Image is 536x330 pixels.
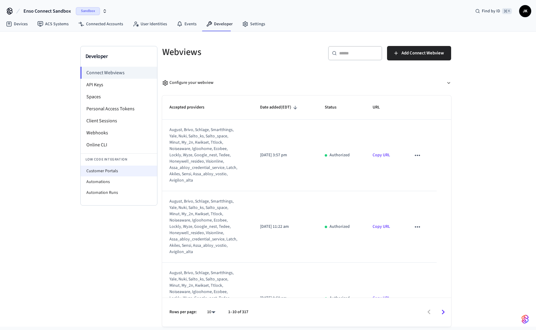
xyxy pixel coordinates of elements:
[373,224,390,230] a: Copy URL
[81,153,157,166] li: Low Code Integration
[387,46,451,60] button: Add Connect Webview
[228,309,248,315] p: 1–10 of 317
[260,152,310,158] p: [DATE] 3:57 pm
[23,8,71,15] span: Enso Connect Sandbox
[128,19,172,29] a: User Identities
[330,295,350,301] p: Authorized
[519,5,531,17] button: JK
[260,295,310,301] p: [DATE] 8:50 am
[260,103,299,112] span: Date added(EDT)
[81,176,157,187] li: Automations
[325,103,344,112] span: Status
[81,79,157,91] li: API Keys
[80,67,157,79] li: Connect Webviews
[470,6,517,17] div: Find by ID⌘ K
[204,308,218,316] div: 10
[401,49,444,57] span: Add Connect Webview
[520,6,531,17] span: JK
[201,19,237,29] a: Developer
[373,152,390,158] a: Copy URL
[162,80,213,86] div: Configure your webview
[373,103,388,112] span: URL
[81,139,157,151] li: Online CLI
[81,115,157,127] li: Client Sessions
[522,314,529,324] img: SeamLogoGradient.69752ec5.svg
[502,8,512,14] span: ⌘ K
[81,103,157,115] li: Personal Access Tokens
[1,19,33,29] a: Devices
[482,8,500,14] span: Find by ID
[373,295,390,301] a: Copy URL
[169,270,238,327] div: august, brivo, schlage, smartthings, yale, nuki, salto_ks, salto_space, minut, my_2n, kwikset, tt...
[33,19,73,29] a: ACS Systems
[81,127,157,139] li: Webhooks
[330,224,350,230] p: Authorized
[169,198,238,255] div: august, brivo, schlage, smartthings, yale, nuki, salto_ks, salto_space, minut, my_2n, kwikset, tt...
[260,224,310,230] p: [DATE] 11:22 am
[169,127,238,184] div: august, brivo, schlage, smartthings, yale, nuki, salto_ks, salto_space, minut, my_2n, kwikset, tt...
[81,91,157,103] li: Spaces
[172,19,201,29] a: Events
[81,187,157,198] li: Automation Runs
[169,103,212,112] span: Accepted providers
[162,75,451,91] button: Configure your webview
[85,52,152,61] h3: Developer
[237,19,270,29] a: Settings
[330,152,350,158] p: Authorized
[169,309,197,315] p: Rows per page:
[162,46,303,58] h5: Webviews
[81,166,157,176] li: Customer Portals
[73,19,128,29] a: Connected Accounts
[76,7,100,15] span: Sandbox
[436,305,450,319] button: Go to next page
